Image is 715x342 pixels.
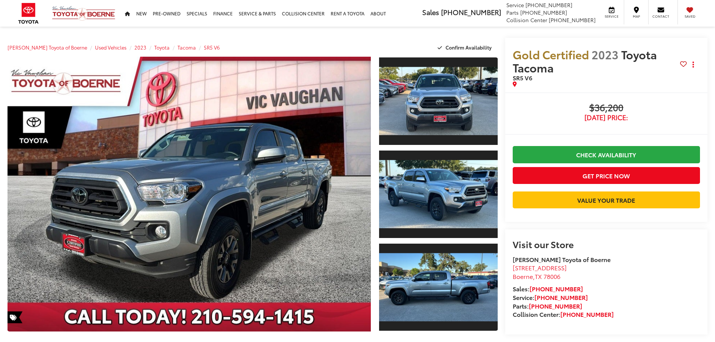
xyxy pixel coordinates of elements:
a: Toyota [154,44,170,51]
a: Expand Photo 2 [379,150,498,239]
span: Sales [422,7,439,17]
a: Value Your Trade [513,191,700,208]
a: Expand Photo 3 [379,243,498,332]
strong: Collision Center: [513,310,614,318]
img: Vic Vaughan Toyota of Boerne [52,6,116,21]
a: Check Availability [513,146,700,163]
a: SR5 V6 [204,44,220,51]
a: Used Vehicles [95,44,126,51]
span: Confirm Availability [446,44,492,51]
span: Service [603,14,620,19]
img: 2023 Toyota Tacoma SR5 V6 [378,160,498,228]
span: SR5 V6 [513,73,532,82]
span: [PHONE_NUMBER] [520,9,567,16]
a: [PHONE_NUMBER] [530,284,583,293]
span: [PHONE_NUMBER] [525,1,572,9]
span: Special [8,311,23,323]
span: $36,200 [513,102,700,114]
a: Expand Photo 1 [379,57,498,146]
span: 2023 [592,46,619,62]
span: [PHONE_NUMBER] [441,7,501,17]
span: [DATE] Price: [513,114,700,121]
span: Toyota Tacoma [513,46,657,75]
strong: Sales: [513,284,583,293]
strong: Service: [513,293,588,301]
strong: [PERSON_NAME] Toyota of Boerne [513,255,611,264]
a: [PHONE_NUMBER] [560,310,614,318]
a: [PERSON_NAME] Toyota of Boerne [8,44,87,51]
button: Get Price Now [513,167,700,184]
button: Actions [687,58,700,71]
span: [STREET_ADDRESS] [513,263,567,272]
span: Gold Certified [513,46,589,62]
span: [PHONE_NUMBER] [549,16,596,24]
span: Parts [506,9,519,16]
span: dropdown dots [692,62,694,68]
a: [PHONE_NUMBER] [529,301,582,310]
button: Confirm Availability [434,41,498,54]
a: 2023 [134,44,146,51]
span: Map [628,14,644,19]
img: 2023 Toyota Tacoma SR5 V6 [378,67,498,135]
span: 78006 [543,272,560,280]
span: Collision Center [506,16,547,24]
span: Saved [682,14,698,19]
a: [PHONE_NUMBER] [534,293,588,301]
span: Service [506,1,524,9]
strong: Parts: [513,301,582,310]
img: 2023 Toyota Tacoma SR5 V6 [378,253,498,321]
span: TX [535,272,542,280]
a: [STREET_ADDRESS] Boerne,TX 78006 [513,263,567,280]
h2: Visit our Store [513,239,700,249]
span: Contact [652,14,669,19]
a: Expand Photo 0 [8,57,371,331]
span: , [513,272,560,280]
a: Tacoma [178,44,196,51]
span: Boerne [513,272,533,280]
img: 2023 Toyota Tacoma SR5 V6 [4,55,374,333]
